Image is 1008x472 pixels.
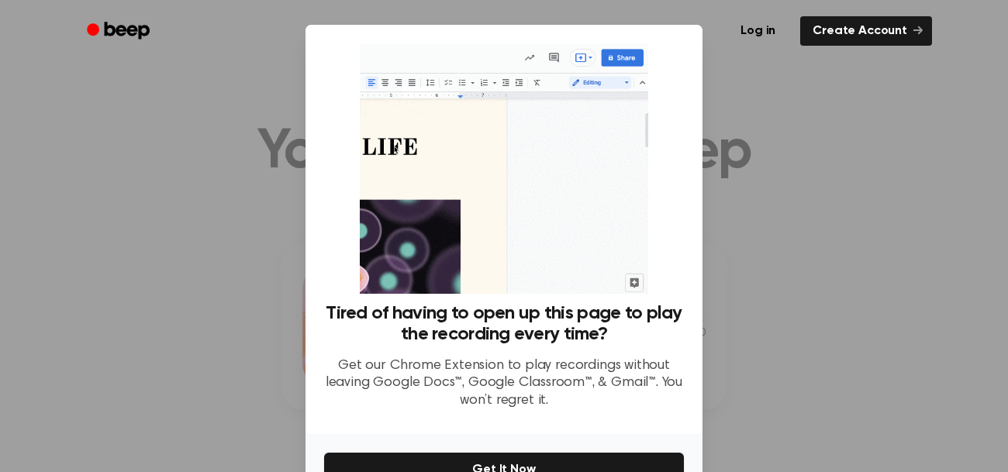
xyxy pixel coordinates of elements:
h3: Tired of having to open up this page to play the recording every time? [324,303,684,345]
p: Get our Chrome Extension to play recordings without leaving Google Docs™, Google Classroom™, & Gm... [324,357,684,410]
a: Beep [76,16,164,47]
a: Create Account [800,16,932,46]
img: Beep extension in action [360,43,647,294]
a: Log in [725,13,791,49]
